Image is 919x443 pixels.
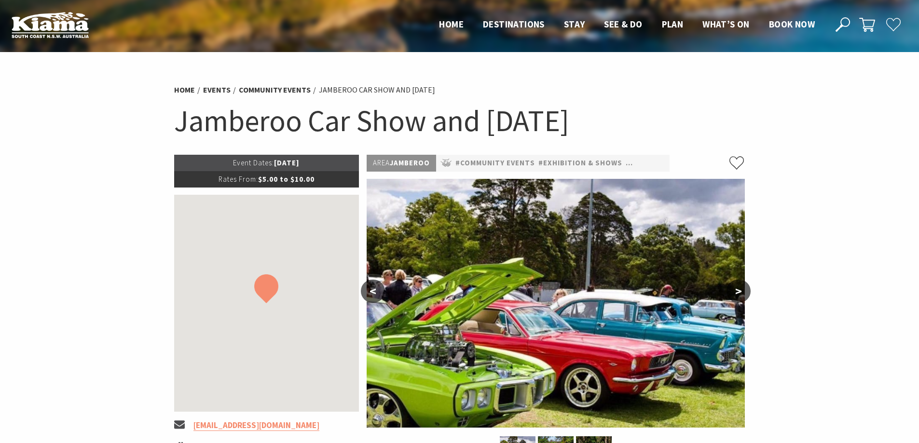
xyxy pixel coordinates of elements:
[193,420,319,431] a: [EMAIL_ADDRESS][DOMAIN_NAME]
[564,18,585,30] span: Stay
[239,85,311,95] a: Community Events
[174,85,195,95] a: Home
[439,18,464,30] span: Home
[662,18,684,30] span: Plan
[174,155,359,171] p: [DATE]
[373,158,390,167] span: Area
[174,171,359,188] p: $5.00 to $10.00
[319,84,435,96] li: Jamberoo Car Show and [DATE]
[626,157,670,169] a: #Festivals
[219,175,258,184] span: Rates From:
[455,157,535,169] a: #Community Events
[367,179,745,428] img: Jamberoo Car Show
[12,12,89,38] img: Kiama Logo
[367,155,436,172] p: Jamberoo
[538,157,622,169] a: #Exhibition & Shows
[203,85,231,95] a: Events
[769,18,815,30] span: Book now
[233,158,274,167] span: Event Dates:
[429,17,824,33] nav: Main Menu
[483,18,545,30] span: Destinations
[174,101,745,140] h1: Jamberoo Car Show and [DATE]
[727,280,751,303] button: >
[702,18,750,30] span: What’s On
[604,18,642,30] span: See & Do
[361,280,385,303] button: <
